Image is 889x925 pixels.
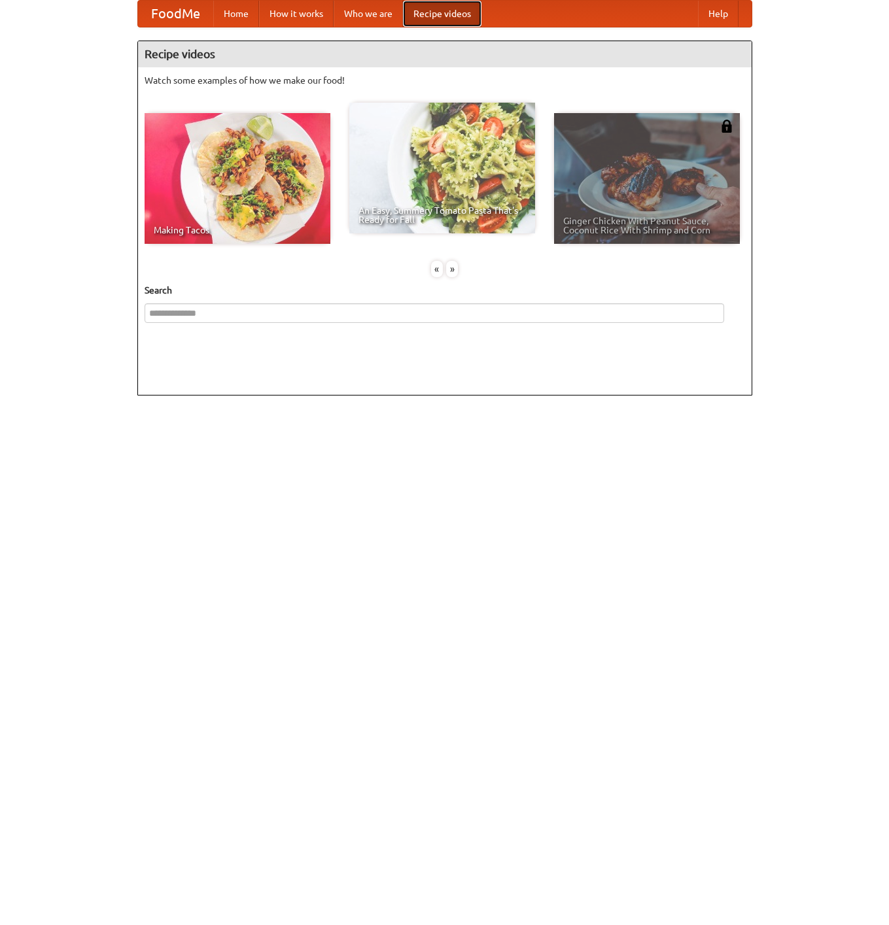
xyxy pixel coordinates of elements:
a: Home [213,1,259,27]
a: Making Tacos [145,113,330,244]
a: How it works [259,1,334,27]
a: Who we are [334,1,403,27]
h4: Recipe videos [138,41,752,67]
a: Recipe videos [403,1,481,27]
span: Making Tacos [154,226,321,235]
p: Watch some examples of how we make our food! [145,74,745,87]
a: FoodMe [138,1,213,27]
div: » [446,261,458,277]
img: 483408.png [720,120,733,133]
span: An Easy, Summery Tomato Pasta That's Ready for Fall [358,206,526,224]
a: An Easy, Summery Tomato Pasta That's Ready for Fall [349,103,535,233]
h5: Search [145,284,745,297]
div: « [431,261,443,277]
a: Help [698,1,739,27]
